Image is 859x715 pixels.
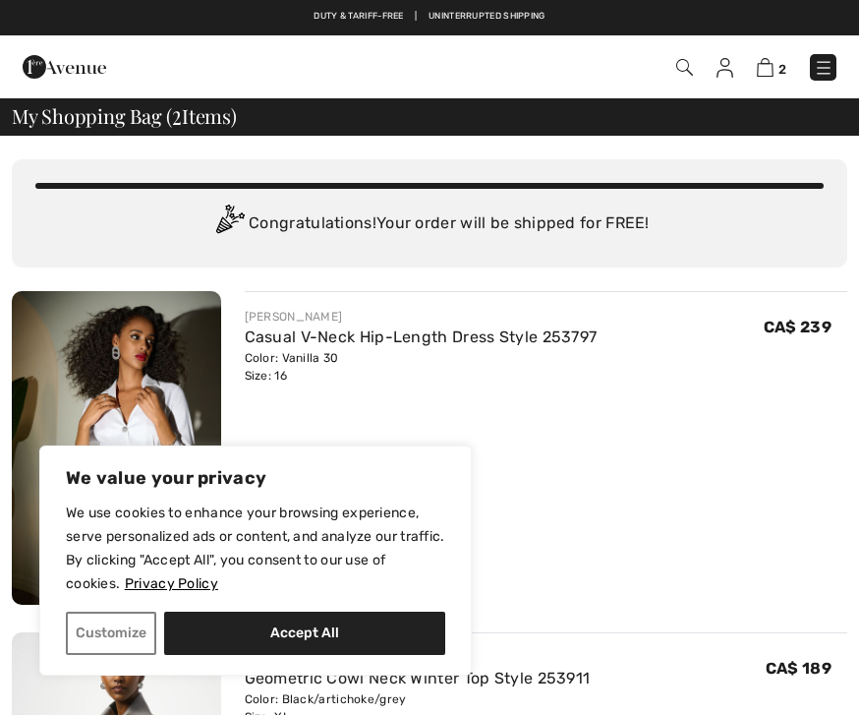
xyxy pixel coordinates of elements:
span: 2 [172,101,182,127]
span: 2 [778,62,786,77]
a: Casual V-Neck Hip-Length Dress Style 253797 [245,328,598,346]
div: [PERSON_NAME] [245,308,598,326]
p: We value your privacy [66,466,445,490]
div: Congratulations! Your order will be shipped for FREE! [35,205,824,244]
p: We use cookies to enhance your browsing experience, serve personalized ads or content, and analyz... [66,502,445,596]
img: Search [676,59,693,76]
div: Color: Vanilla 30 Size: 16 [245,349,598,385]
img: Menu [814,58,833,78]
a: Privacy Policy [124,574,219,593]
img: My Info [716,58,733,78]
div: We value your privacy [39,446,472,676]
span: My Shopping Bag ( Items) [12,106,237,126]
img: 1ère Avenue [23,47,106,87]
img: Congratulation2.svg [209,205,249,244]
a: 2 [757,55,786,79]
button: Customize [66,612,156,655]
button: Accept All [164,612,445,655]
span: CA$ 239 [764,318,831,336]
a: 1ère Avenue [23,56,106,75]
a: Geometric Cowl Neck Winter Top Style 253911 [245,669,591,687]
span: CA$ 189 [766,659,831,678]
img: Casual V-Neck Hip-Length Dress Style 253797 [12,291,221,605]
img: Shopping Bag [757,58,773,77]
